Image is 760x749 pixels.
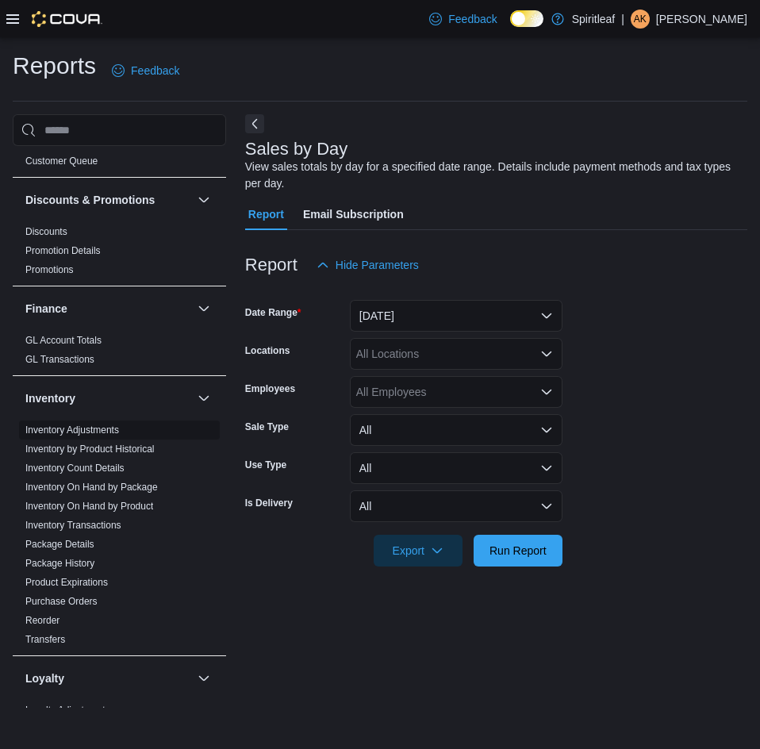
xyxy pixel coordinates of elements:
[25,444,155,455] a: Inventory by Product Historical
[25,390,75,406] h3: Inventory
[350,452,562,484] button: All
[25,595,98,608] span: Purchase Orders
[25,615,59,626] a: Reorder
[25,463,125,474] a: Inventory Count Details
[245,497,293,509] label: Is Delivery
[510,10,543,27] input: Dark Mode
[448,11,497,27] span: Feedback
[25,558,94,569] a: Package History
[25,633,65,646] span: Transfers
[634,10,647,29] span: AK
[194,190,213,209] button: Discounts & Promotions
[245,114,264,133] button: Next
[13,222,226,286] div: Discounts & Promotions
[621,10,624,29] p: |
[25,334,102,347] span: GL Account Totals
[25,192,155,208] h3: Discounts & Promotions
[25,192,191,208] button: Discounts & Promotions
[540,348,553,360] button: Open list of options
[25,353,94,366] span: GL Transactions
[25,596,98,607] a: Purchase Orders
[13,50,96,82] h1: Reports
[510,27,511,28] span: Dark Mode
[194,389,213,408] button: Inventory
[245,459,286,471] label: Use Type
[310,249,425,281] button: Hide Parameters
[423,3,503,35] a: Feedback
[25,245,101,256] a: Promotion Details
[25,501,153,512] a: Inventory On Hand by Product
[25,670,191,686] button: Loyalty
[194,299,213,318] button: Finance
[656,10,747,29] p: [PERSON_NAME]
[25,670,64,686] h3: Loyalty
[25,390,191,406] button: Inventory
[383,535,453,567] span: Export
[245,140,348,159] h3: Sales by Day
[245,306,301,319] label: Date Range
[13,152,226,177] div: Customer
[474,535,562,567] button: Run Report
[13,331,226,375] div: Finance
[25,335,102,346] a: GL Account Totals
[32,11,102,27] img: Cova
[245,421,289,433] label: Sale Type
[25,500,153,513] span: Inventory On Hand by Product
[248,198,284,230] span: Report
[25,424,119,436] a: Inventory Adjustments
[13,421,226,655] div: Inventory
[245,344,290,357] label: Locations
[25,462,125,474] span: Inventory Count Details
[25,577,108,588] a: Product Expirations
[13,701,226,745] div: Loyalty
[245,255,297,275] h3: Report
[489,543,547,559] span: Run Report
[25,263,74,276] span: Promotions
[25,301,67,317] h3: Finance
[25,482,158,493] a: Inventory On Hand by Package
[350,490,562,522] button: All
[194,669,213,688] button: Loyalty
[25,705,110,716] a: Loyalty Adjustments
[350,414,562,446] button: All
[245,159,739,192] div: View sales totals by day for a specified date range. Details include payment methods and tax type...
[631,10,650,29] div: Alica K
[25,520,121,531] a: Inventory Transactions
[350,300,562,332] button: [DATE]
[25,538,94,551] span: Package Details
[131,63,179,79] span: Feedback
[25,301,191,317] button: Finance
[25,354,94,365] a: GL Transactions
[25,539,94,550] a: Package Details
[245,382,295,395] label: Employees
[25,557,94,570] span: Package History
[25,481,158,494] span: Inventory On Hand by Package
[106,55,186,86] a: Feedback
[540,386,553,398] button: Open list of options
[25,634,65,645] a: Transfers
[374,535,463,567] button: Export
[25,225,67,238] span: Discounts
[25,519,121,532] span: Inventory Transactions
[572,10,615,29] p: Spiritleaf
[303,198,404,230] span: Email Subscription
[25,226,67,237] a: Discounts
[25,156,98,167] a: Customer Queue
[25,576,108,589] span: Product Expirations
[336,257,419,273] span: Hide Parameters
[25,614,59,627] span: Reorder
[25,264,74,275] a: Promotions
[25,244,101,257] span: Promotion Details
